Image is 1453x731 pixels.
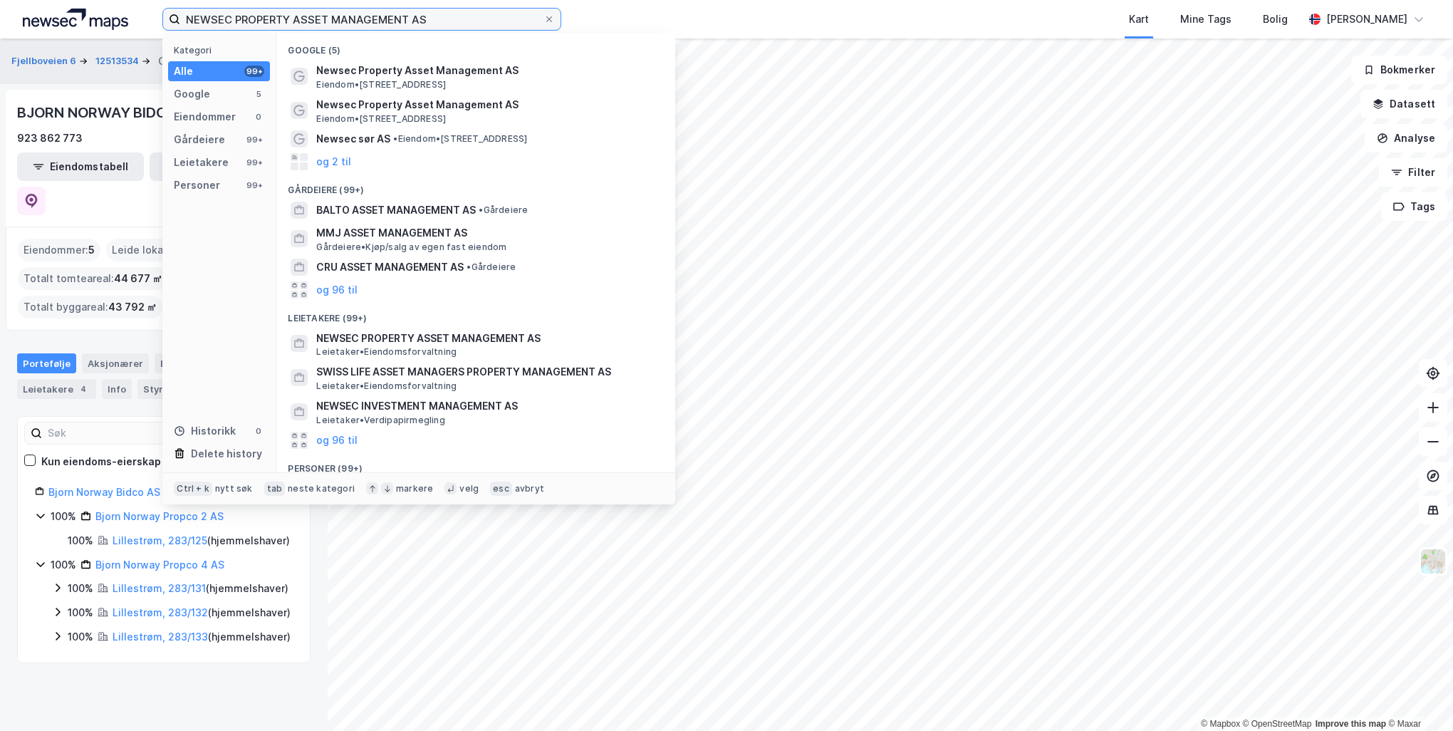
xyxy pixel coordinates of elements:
[479,204,528,216] span: Gårdeiere
[244,157,264,168] div: 99+
[82,353,149,373] div: Aksjonærer
[18,239,100,261] div: Eiendommer :
[51,508,76,525] div: 100%
[244,180,264,191] div: 99+
[174,154,229,171] div: Leietakere
[253,88,264,100] div: 5
[316,62,658,79] span: Newsec Property Asset Management AS
[1263,11,1288,28] div: Bolig
[108,299,157,316] span: 43 792 ㎡
[48,486,160,498] a: Bjorn Norway Bidco AS
[316,96,658,113] span: Newsec Property Asset Management AS
[316,415,444,426] span: Leietaker • Verdipapirmegling
[316,259,464,276] span: CRU ASSET MANAGEMENT AS
[459,483,479,494] div: velg
[316,432,358,449] button: og 96 til
[174,482,212,496] div: Ctrl + k
[396,483,433,494] div: markere
[393,133,397,144] span: •
[68,580,93,597] div: 100%
[113,582,206,594] a: Lillestrøm, 283/131
[18,296,162,318] div: Totalt byggareal :
[253,425,264,437] div: 0
[11,54,79,68] button: Fjellboveien 6
[113,532,290,549] div: ( hjemmelshaver )
[1351,56,1447,84] button: Bokmerker
[1243,719,1312,729] a: OpenStreetMap
[41,453,161,470] div: Kun eiendoms-eierskap
[17,353,76,373] div: Portefølje
[316,242,506,253] span: Gårdeiere • Kjøp/salg av egen fast eiendom
[1420,548,1447,575] img: Z
[316,281,358,299] button: og 96 til
[17,379,96,399] div: Leietakere
[23,9,128,30] img: logo.a4113a55bc3d86da70a041830d287a7e.svg
[191,445,262,462] div: Delete history
[113,628,291,646] div: ( hjemmelshaver )
[113,534,207,546] a: Lillestrøm, 283/125
[253,111,264,123] div: 0
[276,452,675,477] div: Personer (99+)
[316,330,658,347] span: NEWSEC PROPERTY ASSET MANAGEMENT AS
[113,604,291,621] div: ( hjemmelshaver )
[174,63,193,80] div: Alle
[467,261,471,272] span: •
[393,133,527,145] span: Eiendom • [STREET_ADDRESS]
[1379,158,1447,187] button: Filter
[17,152,144,181] button: Eiendomstabell
[316,398,658,415] span: NEWSEC INVESTMENT MANAGEMENT AS
[316,130,390,147] span: Newsec sør AS
[276,301,675,327] div: Leietakere (99+)
[174,177,220,194] div: Personer
[174,108,236,125] div: Eiendommer
[68,628,93,646] div: 100%
[316,224,658,242] span: MMJ ASSET MANAGEMENT AS
[174,422,236,440] div: Historikk
[316,346,457,358] span: Leietaker • Eiendomsforvaltning
[102,379,132,399] div: Info
[76,382,90,396] div: 4
[1180,11,1231,28] div: Mine Tags
[158,53,201,70] div: Gårdeier
[1201,719,1240,729] a: Mapbox
[17,130,83,147] div: 923 862 773
[1316,719,1386,729] a: Improve this map
[1382,663,1453,731] div: Kontrollprogram for chat
[515,483,544,494] div: avbryt
[316,79,446,90] span: Eiendom • [STREET_ADDRESS]
[244,134,264,145] div: 99+
[316,202,476,219] span: BALTO ASSET MANAGEMENT AS
[1381,192,1447,221] button: Tags
[316,113,446,125] span: Eiendom • [STREET_ADDRESS]
[174,131,225,148] div: Gårdeiere
[68,604,93,621] div: 100%
[42,422,198,444] input: Søk
[316,153,351,170] button: og 2 til
[1365,124,1447,152] button: Analyse
[316,380,457,392] span: Leietaker • Eiendomsforvaltning
[106,239,207,261] div: Leide lokasjoner :
[276,173,675,199] div: Gårdeiere (99+)
[288,483,355,494] div: neste kategori
[113,580,288,597] div: ( hjemmelshaver )
[1360,90,1447,118] button: Datasett
[155,353,242,373] div: Eiendommer
[113,631,208,643] a: Lillestrøm, 283/133
[17,101,203,124] div: BJORN NORWAY BIDCO AS
[113,606,208,618] a: Lillestrøm, 283/132
[114,270,162,287] span: 44 677 ㎡
[1382,663,1453,731] iframe: Chat Widget
[174,45,270,56] div: Kategori
[467,261,516,273] span: Gårdeiere
[18,267,168,290] div: Totalt tomteareal :
[244,66,264,77] div: 99+
[88,242,95,259] span: 5
[1326,11,1407,28] div: [PERSON_NAME]
[276,33,675,59] div: Google (5)
[1129,11,1149,28] div: Kart
[479,204,483,215] span: •
[95,510,224,522] a: Bjorn Norway Propco 2 AS
[490,482,512,496] div: esc
[150,152,276,181] button: Leietakertabell
[68,532,93,549] div: 100%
